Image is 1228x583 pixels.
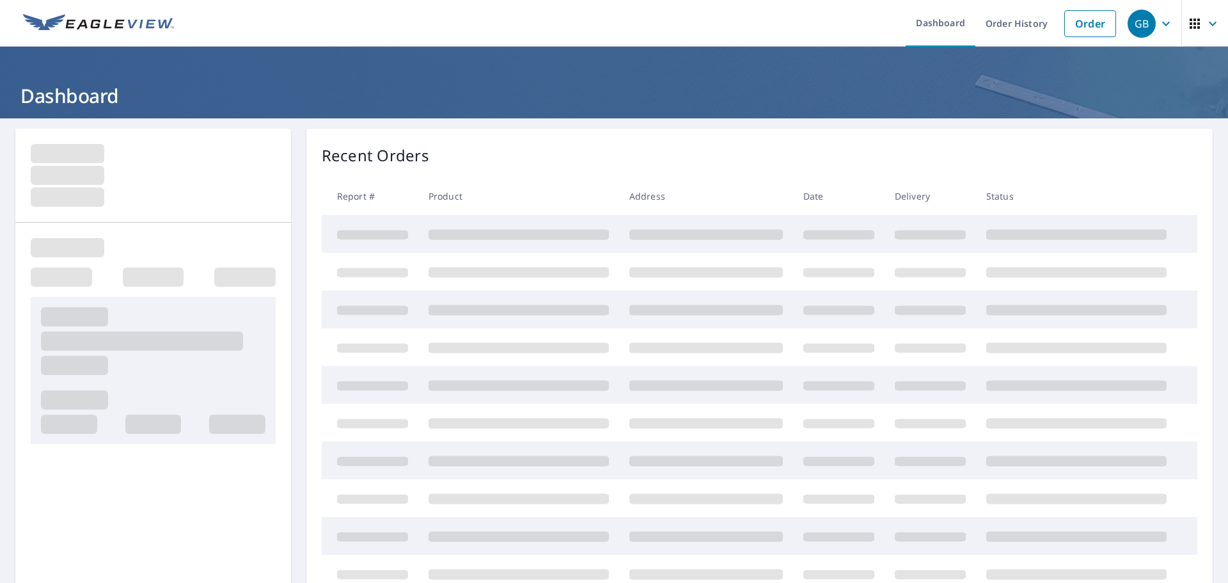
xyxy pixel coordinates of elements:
[418,177,619,215] th: Product
[1064,10,1116,37] a: Order
[885,177,976,215] th: Delivery
[976,177,1177,215] th: Status
[1128,10,1156,38] div: GB
[322,144,429,167] p: Recent Orders
[619,177,793,215] th: Address
[793,177,885,215] th: Date
[322,177,418,215] th: Report #
[23,14,174,33] img: EV Logo
[15,83,1213,109] h1: Dashboard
